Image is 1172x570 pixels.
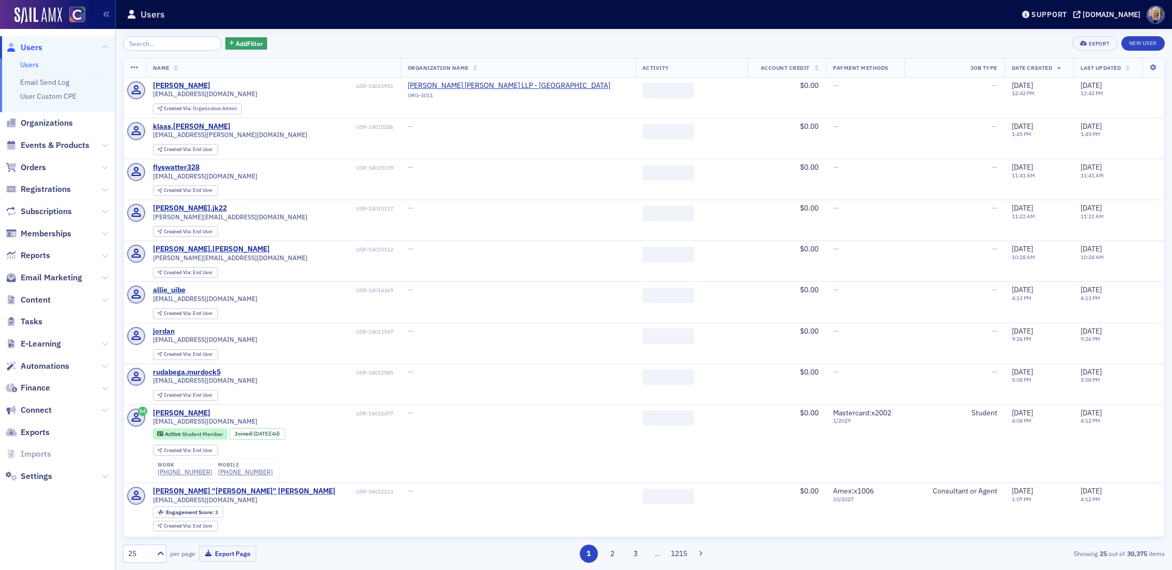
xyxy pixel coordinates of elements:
span: [DATE] [1081,244,1102,253]
span: [EMAIL_ADDRESS][DOMAIN_NAME] [153,417,257,425]
span: ‌ [642,124,694,139]
span: ‌ [642,410,694,426]
span: [EMAIL_ADDRESS][DOMAIN_NAME] [153,336,257,343]
span: Exports [21,427,50,438]
span: — [408,326,413,336]
div: End User [164,311,213,317]
span: Mastercard : x2002 [833,408,891,417]
span: Name [153,64,169,71]
time: 1:07 PM [1012,496,1031,503]
span: [DATE] [254,430,270,437]
div: Created Via: End User [153,521,218,532]
span: — [992,326,997,336]
span: [DATE] [1012,408,1033,417]
span: Created Via : [164,187,193,193]
span: Date Created [1012,64,1052,71]
span: — [833,367,839,377]
span: Imports [21,448,51,460]
time: 10:28 AM [1081,253,1104,261]
a: New User [1121,36,1165,51]
span: Created Via : [164,105,193,112]
span: [DATE] [1012,81,1033,90]
span: $0.00 [800,162,819,172]
div: Organization Admin [164,106,237,112]
div: End User [164,448,213,454]
div: USR-14015112 [271,246,393,253]
div: allie_uibe [153,286,186,295]
div: End User [164,352,213,357]
span: Settings [21,471,52,482]
span: [PERSON_NAME][EMAIL_ADDRESS][DOMAIN_NAME] [153,213,307,221]
span: — [992,367,997,377]
span: Memberships [21,228,71,239]
span: Amex : x1006 [833,486,874,496]
span: [DATE] [1081,367,1102,377]
div: jordan [153,327,175,336]
div: Created Via: End User [153,445,218,456]
span: — [408,122,413,131]
span: Created Via : [164,522,193,529]
span: [DATE] [1081,162,1102,172]
div: USR-14015951 [212,83,393,89]
span: Registrations [21,184,71,195]
span: ‌ [642,206,694,221]
span: Activity [642,64,669,71]
span: Organization Name [408,64,469,71]
span: Events & Products [21,140,89,151]
div: Export [1089,41,1110,47]
a: Email Send Log [20,78,69,87]
span: — [408,244,413,253]
span: ‌ [642,489,694,504]
a: rudabega.murdock5 [153,368,221,377]
span: [DATE] [1012,285,1033,294]
span: Created Via : [164,228,193,235]
span: $0.00 [800,122,819,131]
div: USR-14012585 [222,369,393,376]
span: — [992,203,997,213]
span: Users [21,42,42,53]
div: USR-14015286 [232,124,393,130]
span: — [408,486,413,496]
span: Profile [1147,6,1165,24]
span: [DATE] [1012,122,1033,131]
span: [DATE] [1012,326,1033,336]
button: 1215 [670,545,688,563]
button: [DOMAIN_NAME] [1073,11,1144,18]
a: [PERSON_NAME] "[PERSON_NAME]" [PERSON_NAME] [153,487,335,496]
div: USR-14014369 [187,287,393,294]
div: Consultant or Agent [912,487,997,496]
a: [PERSON_NAME] [153,81,210,91]
a: [PERSON_NAME] [153,409,210,418]
a: Imports [6,448,51,460]
span: [DATE] [1012,244,1033,253]
span: — [992,122,997,131]
time: 12:42 PM [1081,89,1103,97]
span: E-Learning [21,338,61,350]
time: 4:13 PM [1081,294,1100,302]
span: [EMAIL_ADDRESS][DOMAIN_NAME] [153,172,257,180]
span: Job Type [970,64,997,71]
div: flyswatter328 [153,163,199,172]
span: $0.00 [800,367,819,377]
span: — [833,122,839,131]
div: 3 [166,509,218,515]
a: View Homepage [62,7,85,24]
a: Tasks [6,316,42,327]
time: 12:42 PM [1012,89,1035,97]
a: Email Marketing [6,272,82,283]
a: Users [20,60,39,69]
span: $0.00 [800,203,819,213]
span: 10 / 2027 [833,496,897,503]
div: Active: Active: Student Member [153,428,228,440]
span: — [408,408,413,417]
span: Created Via : [164,310,193,317]
time: 11:22 AM [1012,213,1035,220]
button: Export Page [199,546,256,562]
span: $0.00 [800,486,819,496]
a: [PERSON_NAME] [PERSON_NAME] LLP - [GEOGRAPHIC_DATA] [408,81,610,91]
span: Active [165,430,182,438]
span: [DATE] [1081,203,1102,213]
button: 3 [627,545,645,563]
